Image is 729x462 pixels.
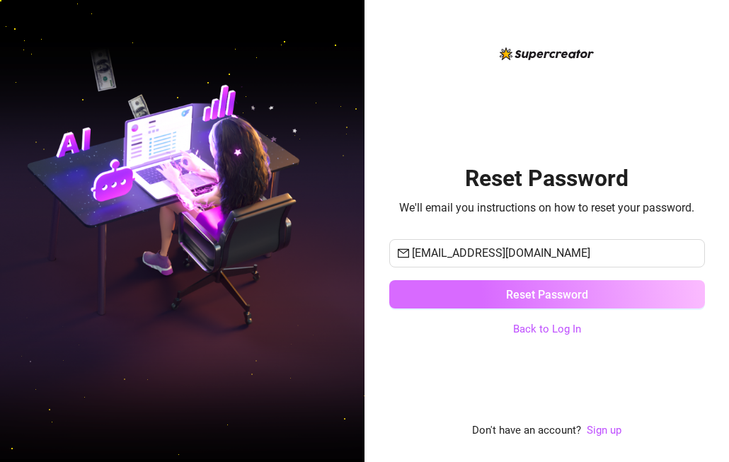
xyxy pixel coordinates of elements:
a: Sign up [587,422,621,439]
a: Back to Log In [513,323,581,335]
span: We'll email you instructions on how to reset your password. [399,199,694,216]
a: Sign up [587,424,621,437]
h2: Reset Password [465,164,628,193]
img: logo-BBDzfeDw.svg [500,47,594,60]
span: Reset Password [506,288,588,301]
span: mail [398,248,409,259]
button: Reset Password [389,280,705,308]
input: Your email [412,245,696,262]
span: Don't have an account? [472,422,581,439]
a: Back to Log In [513,321,581,338]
